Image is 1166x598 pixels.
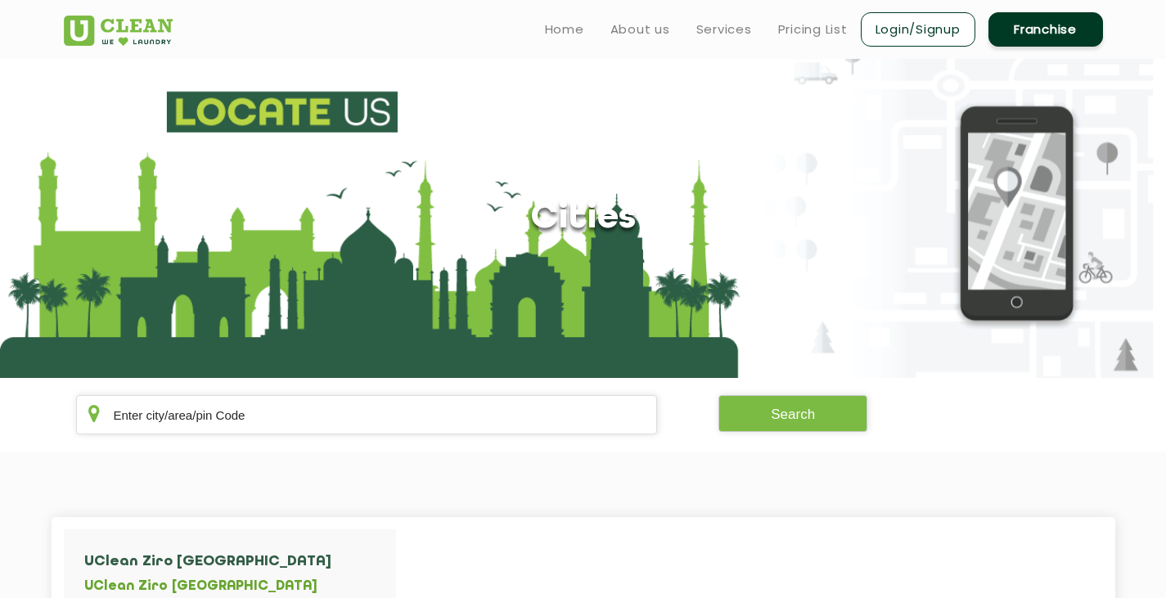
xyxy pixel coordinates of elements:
[718,395,867,432] button: Search
[64,16,173,46] img: UClean Laundry and Dry Cleaning
[861,12,975,47] a: Login/Signup
[530,198,636,240] h1: Cities
[778,20,848,39] a: Pricing List
[696,20,752,39] a: Services
[545,20,584,39] a: Home
[610,20,670,39] a: About us
[84,554,331,570] h4: UClean Ziro [GEOGRAPHIC_DATA]
[988,12,1103,47] a: Franchise
[76,395,658,434] input: Enter city/area/pin Code
[84,579,331,595] h5: UClean Ziro [GEOGRAPHIC_DATA]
